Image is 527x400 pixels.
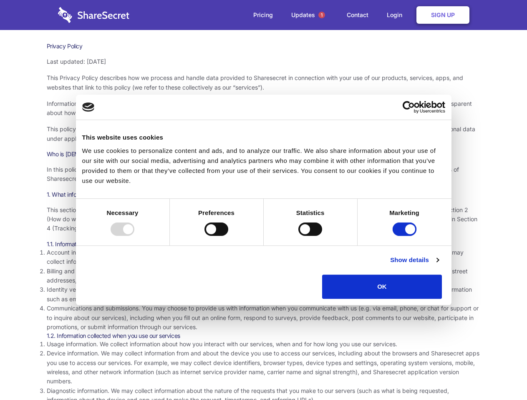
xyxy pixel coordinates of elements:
h1: Privacy Policy [47,42,481,50]
p: Last updated: [DATE] [47,57,481,66]
span: 1.1. Information you provide to us [47,240,131,247]
button: OK [322,275,442,299]
span: Usage information. We collect information about how you interact with our services, when and for ... [47,340,397,347]
span: Information security and privacy are at the heart of what Sharesecret values and promotes as a co... [47,100,472,116]
a: Contact [338,2,377,28]
span: 1 [318,12,325,18]
span: 1.2. Information collected when you use our services [47,332,180,339]
span: Identity verification information. Some services require you to verify your identity as part of c... [47,286,472,302]
span: This policy uses the term “personal data” to refer to information that is related to an identifie... [47,125,475,142]
strong: Statistics [296,209,325,216]
span: 1. What information do we collect about you? [47,191,162,198]
span: Billing and payment information. In order to purchase a service, you may need to provide us with ... [47,267,468,284]
img: logo [82,102,95,112]
img: logo-wordmark-white-trans-d4663122ce5f474addd5e946df7df03e33cb6a1c49d2221995e7729f52c070b2.svg [58,7,129,23]
strong: Preferences [198,209,235,216]
a: Pricing [245,2,281,28]
span: Device information. We may collect information from and about the device you use to access our se... [47,350,479,385]
span: In this policy, “Sharesecret,” “we,” “us,” and “our” refer to Sharesecret Inc., a U.S. company. S... [47,166,459,182]
span: Communications and submissions. You may choose to provide us with information when you communicat... [47,305,479,330]
iframe: Drift Widget Chat Controller [485,358,517,390]
strong: Marketing [389,209,419,216]
div: We use cookies to personalize content and ads, and to analyze our traffic. We also share informat... [82,146,445,186]
a: Sign Up [416,6,469,24]
span: Who is [DEMOGRAPHIC_DATA]? [47,150,130,157]
span: This section describes the various types of information we collect from and about you. To underst... [47,206,477,232]
a: Usercentrics Cookiebot - opens in a new window [372,101,445,113]
a: Show details [390,255,439,265]
strong: Necessary [107,209,139,216]
div: This website uses cookies [82,132,445,142]
span: Account information. Our services generally require you to create an account before you can acces... [47,249,464,265]
a: Login [378,2,415,28]
span: This Privacy Policy describes how we process and handle data provided to Sharesecret in connectio... [47,74,463,90]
